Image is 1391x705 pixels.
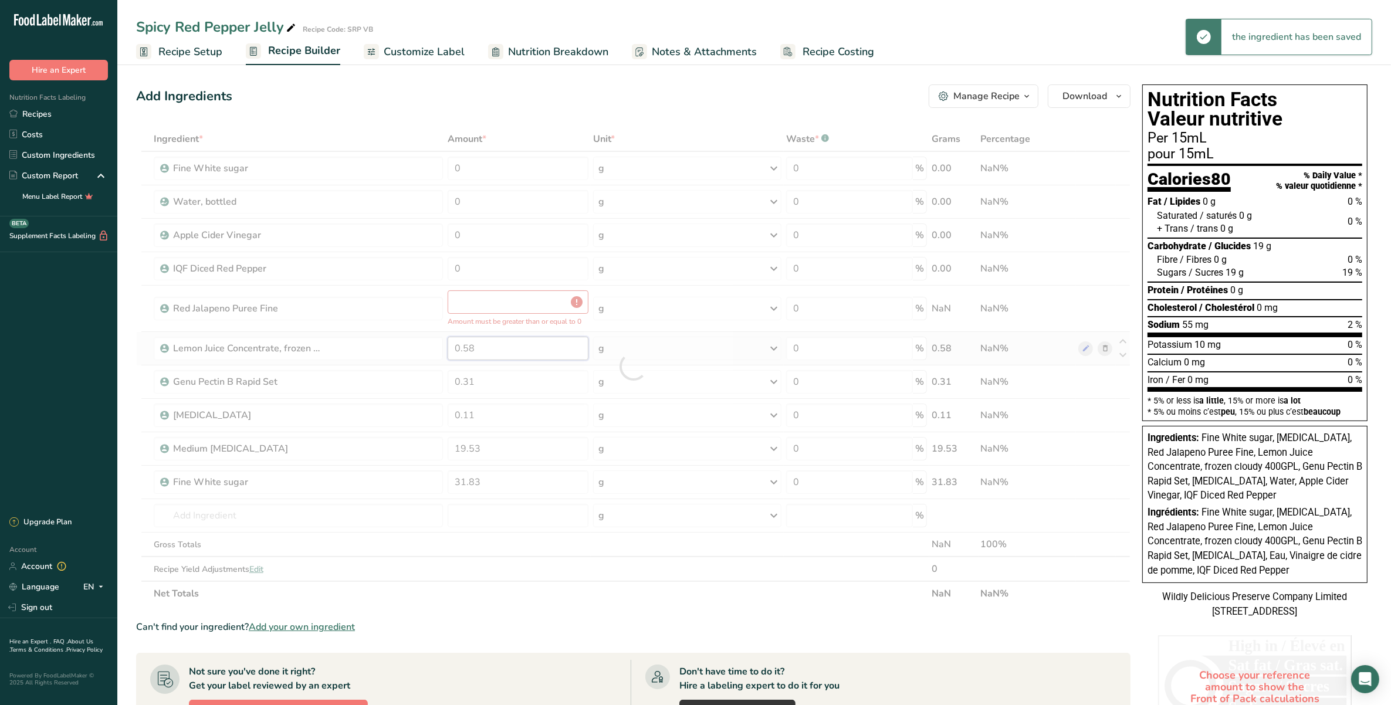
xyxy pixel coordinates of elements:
a: Language [9,577,59,597]
span: Ingrédients: [1148,507,1199,518]
span: 80 [1211,169,1231,189]
span: Fibre [1157,254,1177,265]
div: * 5% ou moins c’est , 15% ou plus c’est [1148,408,1362,416]
span: Recipe Costing [803,44,874,60]
button: Manage Recipe [929,84,1038,108]
span: Sodium [1148,319,1180,330]
a: Notes & Attachments [632,39,757,65]
span: Recipe Setup [158,44,222,60]
span: 19 g [1253,240,1271,252]
div: EN [83,580,108,594]
button: Download [1048,84,1131,108]
a: Recipe Builder [246,38,340,66]
div: Can't find your ingredient? [136,620,1131,634]
span: / saturés [1200,210,1237,221]
a: Privacy Policy [66,646,103,654]
span: / Fer [1166,374,1185,385]
div: the ingredient has been saved [1221,19,1372,55]
span: Fine White sugar, [MEDICAL_DATA], Red Jalapeno Puree Fine, Lemon Juice Concentrate, frozen cloudy... [1148,507,1362,575]
span: 0 % [1348,196,1362,207]
span: 0 g [1239,210,1252,221]
span: / Sucres [1189,267,1223,278]
section: * 5% or less is , 15% or more is [1148,392,1362,416]
span: Download [1062,89,1107,103]
div: Manage Recipe [953,89,1020,103]
div: BETA [9,219,29,228]
span: 0 % [1348,254,1362,265]
span: + Trans [1157,223,1188,234]
span: 0 g [1214,254,1227,265]
span: 0 mg [1184,357,1205,368]
span: Fine White sugar, [MEDICAL_DATA], Red Jalapeno Puree Fine, Lemon Juice Concentrate, frozen cloudy... [1148,432,1362,501]
div: Wildly Delicious Preserve Company Limited [STREET_ADDRESS] [1142,590,1368,619]
div: Per 15mL [1148,131,1362,145]
span: Fat [1148,196,1162,207]
div: Not sure you've done it right? Get your label reviewed by an expert [189,665,350,693]
div: Powered By FoodLabelMaker © 2025 All Rights Reserved [9,672,108,686]
span: Sugars [1157,267,1186,278]
div: Don't have time to do it? Hire a labeling expert to do it for you [679,665,840,693]
span: / Glucides [1209,240,1251,252]
span: 0 g [1220,223,1233,234]
span: Carbohydrate [1148,240,1206,252]
span: 0 g [1230,284,1243,296]
a: Recipe Costing [780,39,874,65]
div: % Daily Value * % valeur quotidienne * [1276,171,1362,191]
a: Hire an Expert . [9,638,51,646]
span: Add your own ingredient [249,620,355,634]
span: 0 % [1348,357,1362,368]
div: Spicy Red Pepper Jelly [136,16,298,38]
a: Recipe Setup [136,39,222,65]
span: 2 % [1348,319,1362,330]
span: 0 mg [1257,302,1278,313]
span: 0 % [1348,339,1362,350]
span: peu [1221,407,1235,416]
span: Nutrition Breakdown [508,44,608,60]
div: Upgrade Plan [9,517,72,528]
div: Custom Report [9,170,78,182]
span: beaucoup [1304,407,1341,416]
a: Terms & Conditions . [10,646,66,654]
div: Calories [1148,171,1231,192]
span: Recipe Builder [268,43,340,59]
span: 0 g [1203,196,1216,207]
div: Recipe Code: SRP VB [303,24,373,35]
button: Hire an Expert [9,60,108,80]
span: Iron [1148,374,1163,385]
span: 0 mg [1187,374,1209,385]
a: About Us . [9,638,93,654]
a: Nutrition Breakdown [488,39,608,65]
div: pour 15mL [1148,147,1362,161]
span: 55 mg [1182,319,1209,330]
h1: Nutrition Facts Valeur nutritive [1148,90,1362,129]
div: Add Ingredients [136,87,232,106]
span: Customize Label [384,44,465,60]
span: Potassium [1148,339,1192,350]
span: Notes & Attachments [652,44,757,60]
span: Cholesterol [1148,302,1197,313]
span: 19 % [1342,267,1362,278]
span: / trans [1190,223,1218,234]
span: / Protéines [1181,284,1228,296]
span: / Lipides [1164,196,1200,207]
span: / Fibres [1180,254,1211,265]
span: 19 g [1226,267,1244,278]
span: 0 % [1348,216,1362,227]
span: Protein [1148,284,1179,296]
a: FAQ . [53,638,67,646]
span: Calcium [1148,357,1182,368]
span: / Cholestérol [1199,302,1254,313]
span: Saturated [1157,210,1197,221]
span: Ingredients: [1148,432,1199,443]
span: 0 % [1348,374,1362,385]
span: a lot [1284,396,1301,405]
div: Open Intercom Messenger [1351,665,1379,693]
a: Customize Label [364,39,465,65]
span: 10 mg [1194,339,1221,350]
span: a little [1199,396,1224,405]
